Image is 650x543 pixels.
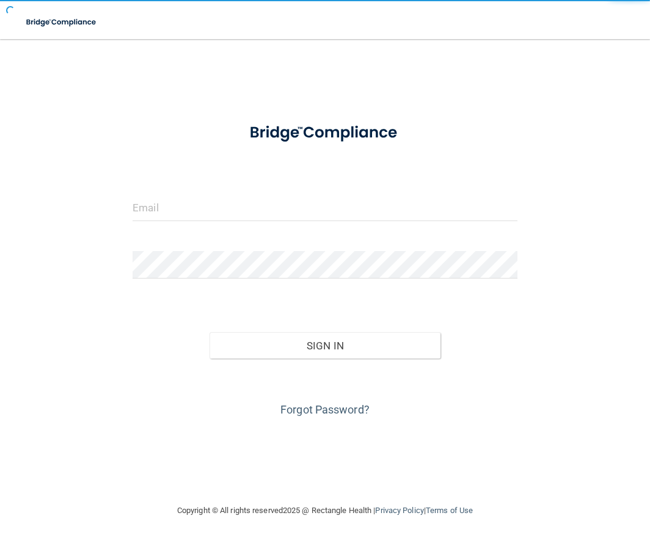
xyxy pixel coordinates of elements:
[102,491,548,530] div: Copyright © All rights reserved 2025 @ Rectangle Health | |
[280,403,370,416] a: Forgot Password?
[375,506,423,515] a: Privacy Policy
[233,112,417,153] img: bridge_compliance_login_screen.278c3ca4.svg
[18,10,105,35] img: bridge_compliance_login_screen.278c3ca4.svg
[210,332,440,359] button: Sign In
[133,194,517,221] input: Email
[426,506,473,515] a: Terms of Use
